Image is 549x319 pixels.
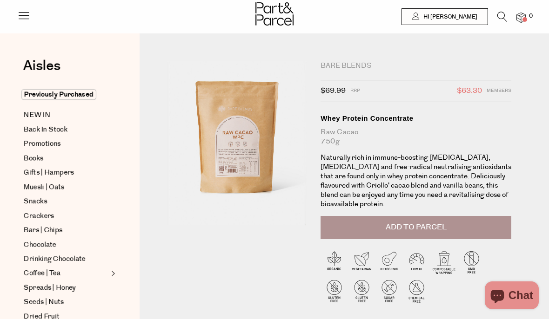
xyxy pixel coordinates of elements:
[321,128,511,146] div: Raw Cacao 750g
[24,268,108,279] a: Coffee | Tea
[24,282,108,293] a: Spreads | Honey
[24,138,60,150] span: Promotions
[24,110,50,121] span: NEW IN
[24,210,108,221] a: Crackers
[24,124,67,135] span: Back In Stock
[321,85,346,97] span: $69.99
[24,210,54,221] span: Crackers
[321,61,511,71] div: Bare Blends
[516,13,526,22] a: 0
[24,225,108,236] a: Bars | Chips
[421,13,477,21] span: Hi [PERSON_NAME]
[24,89,108,100] a: Previously Purchased
[24,138,108,150] a: Promotions
[24,268,60,279] span: Coffee | Tea
[403,248,430,276] img: P_P-ICONS-Live_Bec_V11_Low_Gi.svg
[482,281,542,312] inbox-online-store-chat: Shopify online store chat
[255,2,294,26] img: Part&Parcel
[24,239,108,250] a: Chocolate
[402,8,488,25] a: Hi [PERSON_NAME]
[24,110,108,121] a: NEW IN
[457,85,482,97] span: $63.30
[24,167,74,178] span: Gifts | Hampers
[321,153,511,209] p: Naturally rich in immune-boosting [MEDICAL_DATA], [MEDICAL_DATA] and free-radical neutralising an...
[321,277,348,305] img: P_P-ICONS-Live_Bec_V11_Gluten_Free.svg
[348,277,375,305] img: P_P-ICONS-Live_Bec_V11_Gluten_Free.svg
[23,59,60,82] a: Aisles
[430,248,458,276] img: P_P-ICONS-Live_Bec_V11_Compostable_Wrapping.svg
[23,56,60,76] span: Aisles
[24,182,64,193] span: Muesli | Oats
[24,239,56,250] span: Chocolate
[109,268,115,279] button: Expand/Collapse Coffee | Tea
[24,254,86,265] span: Drinking Chocolate
[375,248,403,276] img: P_P-ICONS-Live_Bec_V11_Ketogenic.svg
[24,282,76,293] span: Spreads | Honey
[458,248,485,276] img: P_P-ICONS-Live_Bec_V11_GMO_Free.svg
[321,114,511,123] div: Whey Protein Concentrate
[24,167,108,178] a: Gifts | Hampers
[24,153,43,164] span: Books
[24,297,64,308] span: Seeds | Nuts
[24,196,47,207] span: Snacks
[24,297,108,308] a: Seeds | Nuts
[527,12,535,20] span: 0
[21,89,96,100] span: Previously Purchased
[24,225,62,236] span: Bars | Chips
[386,222,447,233] span: Add to Parcel
[24,124,108,135] a: Back In Stock
[348,248,375,276] img: P_P-ICONS-Live_Bec_V11_Vegetarian.svg
[167,61,307,225] img: Whey Protein Concentrate
[350,85,360,97] span: RRP
[321,216,511,239] button: Add to Parcel
[321,248,348,276] img: P_P-ICONS-Live_Bec_V11_Organic.svg
[24,153,108,164] a: Books
[487,85,511,97] span: Members
[403,277,430,305] img: P_P-ICONS-Live_Bec_V11_Chemical_Free.svg
[24,254,108,265] a: Drinking Chocolate
[24,196,108,207] a: Snacks
[24,182,108,193] a: Muesli | Oats
[375,277,403,305] img: P_P-ICONS-Live_Bec_V11_Sugar_Free.svg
